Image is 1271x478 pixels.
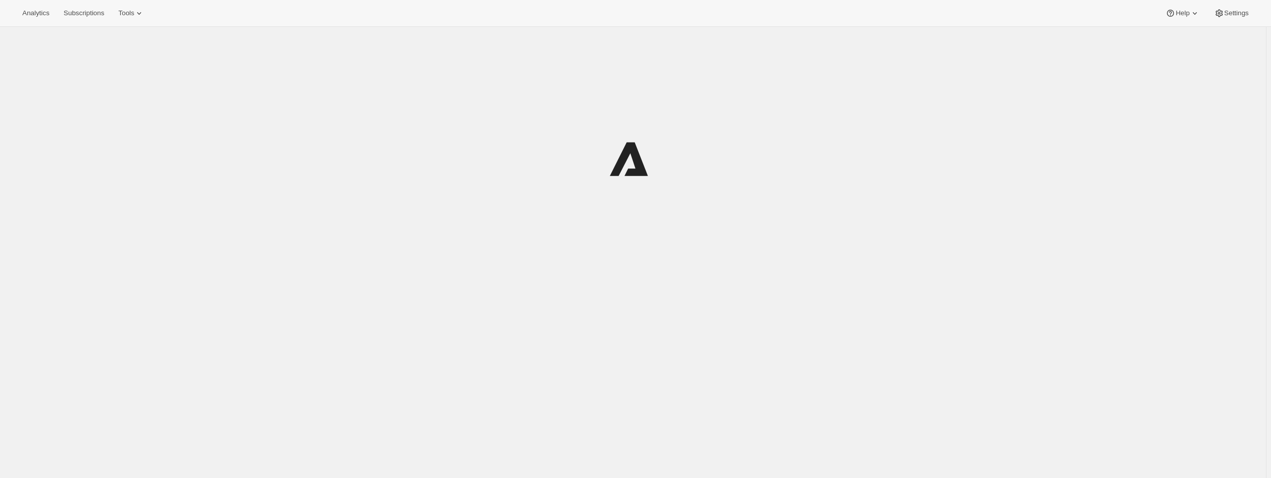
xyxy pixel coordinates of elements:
[118,9,134,17] span: Tools
[63,9,104,17] span: Subscriptions
[22,9,49,17] span: Analytics
[1208,6,1255,20] button: Settings
[16,6,55,20] button: Analytics
[1159,6,1205,20] button: Help
[1176,9,1189,17] span: Help
[1224,9,1249,17] span: Settings
[112,6,150,20] button: Tools
[57,6,110,20] button: Subscriptions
